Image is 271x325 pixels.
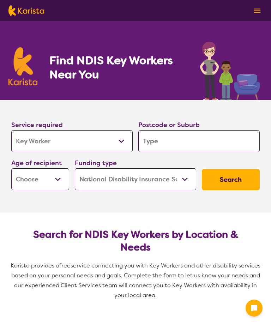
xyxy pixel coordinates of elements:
[8,5,44,16] img: Karista logo
[75,159,117,167] label: Funding type
[17,228,254,254] h2: Search for NDIS Key Workers by Location & Needs
[254,8,260,13] img: menu
[49,53,186,82] h1: Find NDIS Key Workers Near You
[11,262,59,269] span: Karista provides a
[198,38,263,100] img: key-worker
[202,169,260,190] button: Search
[11,262,262,299] span: service connecting you with Key Workers and other disability services based on your personal need...
[138,130,260,152] input: Type
[59,262,71,269] span: free
[11,121,63,129] label: Service required
[11,159,62,167] label: Age of recipient
[138,121,200,129] label: Postcode or Suburb
[8,47,37,85] img: Karista logo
